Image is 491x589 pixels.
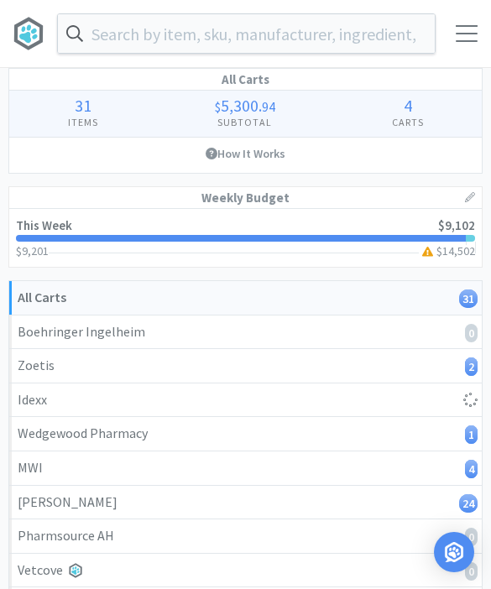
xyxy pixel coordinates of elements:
h1: All Carts [9,69,482,91]
span: $ [215,98,221,115]
span: 4 [404,95,412,116]
i: 2 [465,357,478,376]
div: . [156,97,333,114]
span: $9,102 [438,217,475,233]
span: 14,502 [442,243,475,258]
a: This Week$9,102$9,201$14,502 [9,209,482,267]
h4: Items [9,114,156,130]
div: Boehringer Ingelheim [18,321,473,343]
h4: Subtotal [156,114,333,130]
a: Idexx [9,383,482,418]
a: Pharmsource AH0 [9,519,482,554]
a: Zoetis2 [9,349,482,383]
i: 4 [465,460,478,478]
div: [PERSON_NAME] [18,492,473,513]
a: [PERSON_NAME]24 [9,486,482,520]
div: MWI [18,457,473,479]
h1: Weekly Budget [9,187,482,209]
div: Open Intercom Messenger [434,532,474,572]
i: 0 [465,528,478,546]
div: Vetcove [18,560,473,581]
i: 24 [459,494,478,513]
h4: Carts [333,114,482,130]
span: 5,300 [221,95,259,116]
i: 31 [459,289,478,308]
a: Wedgewood Pharmacy1 [9,417,482,451]
a: How It Works [9,138,482,169]
div: Wedgewood Pharmacy [18,423,473,445]
span: 31 [75,95,91,116]
div: Pharmsource AH [18,525,473,547]
input: Search by item, sku, manufacturer, ingredient, size... [58,14,435,53]
h3: $ [419,245,476,257]
i: 0 [465,324,478,342]
h2: This Week [16,219,72,232]
span: 94 [262,98,275,115]
i: 1 [465,425,478,444]
a: All Carts31 [9,281,482,315]
div: Idexx [18,389,473,411]
a: Boehringer Ingelheim0 [9,315,482,350]
span: $9,201 [16,243,49,258]
strong: All Carts [18,289,66,305]
a: MWI4 [9,451,482,486]
a: Vetcove0 [9,554,482,588]
div: Zoetis [18,355,473,377]
i: 0 [465,562,478,581]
